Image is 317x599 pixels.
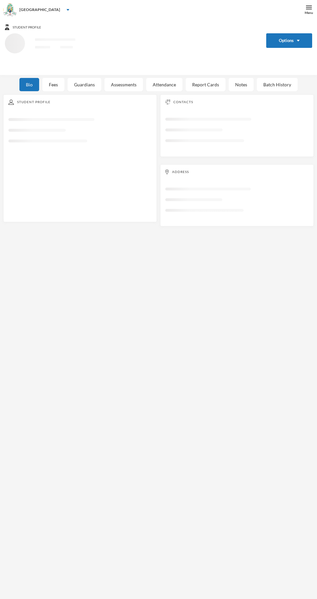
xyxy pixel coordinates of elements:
[266,33,312,48] button: Options
[5,33,257,69] svg: Loading interface...
[68,78,101,91] div: Guardians
[8,100,152,105] div: Student Profile
[13,25,41,30] span: Student Profile
[104,78,143,91] div: Assessments
[165,184,309,220] svg: Loading interface...
[257,78,298,91] div: Batch History
[186,78,225,91] div: Report Cards
[229,78,254,91] div: Notes
[165,114,309,150] svg: Loading interface...
[19,7,60,13] div: [GEOGRAPHIC_DATA]
[19,78,39,91] div: Bio
[42,78,64,91] div: Fees
[165,100,309,104] div: Contacts
[4,4,16,16] img: logo
[305,10,313,15] div: Menu
[165,169,309,174] div: Address
[8,114,152,150] svg: Loading interface...
[146,78,182,91] div: Attendance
